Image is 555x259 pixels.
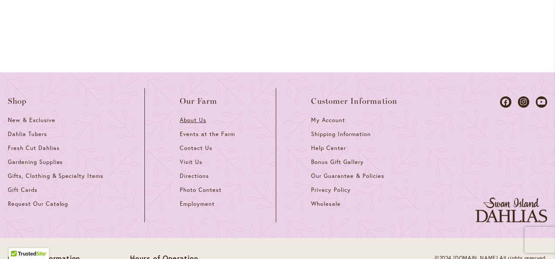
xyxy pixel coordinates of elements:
span: Gifts, Clothing & Specialty Items [8,172,103,180]
span: Events at the Farm [180,130,235,138]
span: Shipping Information [311,130,370,138]
span: Gift Cards [8,186,38,194]
span: Gardening Supplies [8,158,63,166]
span: Visit Us [180,158,202,166]
span: About Us [180,116,206,124]
span: Customer Information [311,97,397,106]
span: Bonus Gift Gallery [311,158,363,166]
span: Help Center [311,144,346,152]
span: Directions [180,172,209,180]
span: My Account [311,116,345,124]
span: Privacy Policy [311,186,351,194]
iframe: Launch Accessibility Center [7,228,31,252]
span: Employment [180,200,215,208]
span: Our Farm [180,97,217,106]
span: New & Exclusive [8,116,55,124]
span: Fresh Cut Dahlias [8,144,60,152]
span: Request Our Catalog [8,200,68,208]
span: Photo Contest [180,186,222,194]
span: Shop [8,97,27,106]
span: Dahlia Tubers [8,130,47,138]
span: Our Guarantee & Policies [311,172,384,180]
a: Dahlias on Instagram [518,96,529,108]
a: Dahlias on Youtube [536,96,547,108]
a: Dahlias on Facebook [500,96,511,108]
span: Contact Us [180,144,212,152]
span: Wholesale [311,200,341,208]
